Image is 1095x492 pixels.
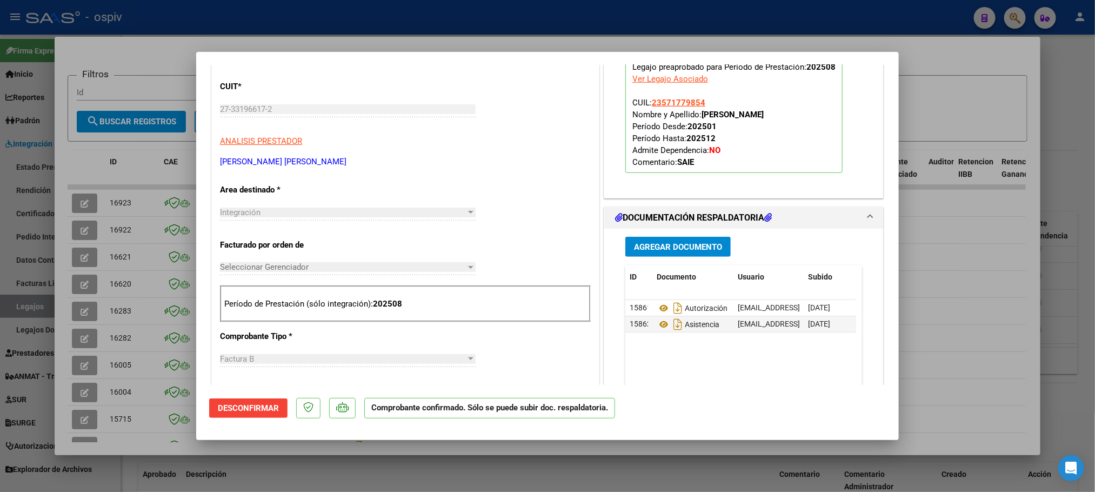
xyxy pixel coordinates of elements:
span: [EMAIL_ADDRESS][DOMAIN_NAME] - [PERSON_NAME] [738,320,921,328]
p: CUIT [220,81,331,93]
i: Descargar documento [671,316,685,333]
strong: 202508 [806,62,836,72]
p: Período de Prestación (sólo integración): [224,298,586,310]
span: [DATE] [808,320,830,328]
span: CUIL: Nombre y Apellido: Período Desde: Período Hasta: Admite Dependencia: [632,98,764,167]
span: Factura B [220,354,254,364]
datatable-header-cell: ID [625,265,652,289]
datatable-header-cell: Subido [804,265,858,289]
span: [DATE] [808,303,830,312]
span: 23571779854 [652,98,705,108]
p: Comprobante confirmado. Sólo se puede subir doc. respaldatoria. [364,398,615,419]
p: Comprobante Tipo * [220,330,331,343]
span: Integración [220,208,261,217]
div: Open Intercom Messenger [1058,455,1084,481]
span: ANALISIS PRESTADOR [220,136,302,146]
span: Comentario: [632,157,694,167]
span: Seleccionar Gerenciador [220,262,466,272]
span: 15862 [630,320,651,328]
strong: 202508 [373,299,402,309]
i: Descargar documento [671,300,685,317]
span: Subido [808,272,832,281]
span: [EMAIL_ADDRESS][DOMAIN_NAME] - [PERSON_NAME] [738,303,921,312]
p: Facturado por orden de [220,239,331,251]
div: DOCUMENTACIÓN RESPALDATORIA [604,229,883,453]
span: Documento [657,272,696,281]
h1: DOCUMENTACIÓN RESPALDATORIA [615,211,772,224]
datatable-header-cell: Documento [652,265,733,289]
button: Agregar Documento [625,237,731,257]
strong: SAIE [677,157,694,167]
span: Desconfirmar [218,403,279,413]
mat-expansion-panel-header: DOCUMENTACIÓN RESPALDATORIA [604,207,883,229]
strong: [PERSON_NAME] [702,110,764,119]
p: [PERSON_NAME] [PERSON_NAME] [220,156,591,168]
span: Usuario [738,272,764,281]
strong: 202501 [687,122,717,131]
span: Autorización [657,304,727,313]
span: Asistencia [657,320,719,329]
span: ID [630,272,637,281]
span: 15861 [630,303,651,312]
p: Legajo preaprobado para Período de Prestación: [625,57,843,173]
div: Ver Legajo Asociado [632,73,708,85]
strong: NO [709,145,720,155]
span: Agregar Documento [634,242,722,252]
p: Area destinado * [220,184,331,196]
strong: 202512 [686,134,716,143]
button: Desconfirmar [209,398,288,418]
datatable-header-cell: Usuario [733,265,804,289]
